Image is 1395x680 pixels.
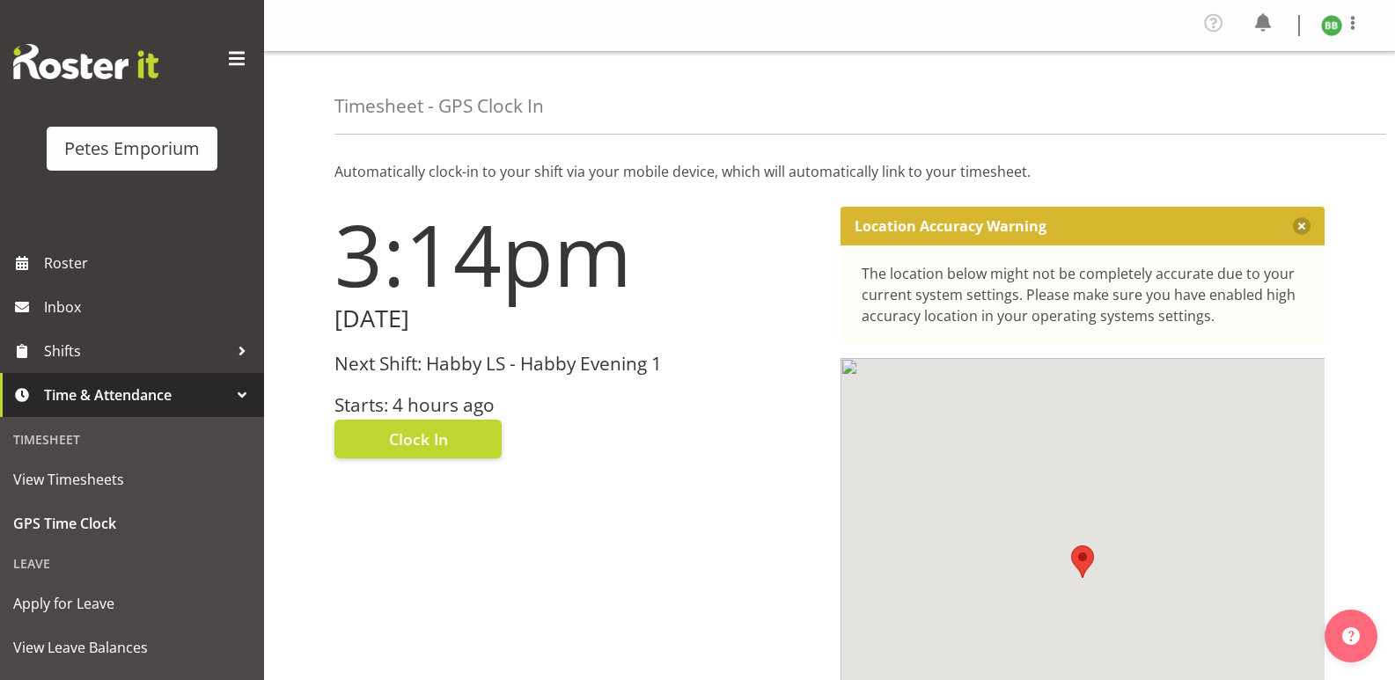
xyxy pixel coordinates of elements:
[13,44,158,79] img: Rosterit website logo
[4,545,260,581] div: Leave
[64,135,200,162] div: Petes Emporium
[4,581,260,625] a: Apply for Leave
[389,428,448,450] span: Clock In
[334,161,1325,182] p: Automatically clock-in to your shift via your mobile device, which will automatically link to you...
[1342,627,1360,645] img: help-xxl-2.png
[13,510,251,537] span: GPS Time Clock
[4,421,260,457] div: Timesheet
[1293,217,1311,235] button: Close message
[13,590,251,617] span: Apply for Leave
[855,217,1046,235] p: Location Accuracy Warning
[334,354,819,374] h3: Next Shift: Habby LS - Habby Evening 1
[334,395,819,415] h3: Starts: 4 hours ago
[13,634,251,661] span: View Leave Balances
[862,263,1304,326] div: The location below might not be completely accurate due to your current system settings. Please m...
[13,466,251,493] span: View Timesheets
[4,501,260,545] a: GPS Time Clock
[334,207,819,302] h1: 3:14pm
[1321,15,1342,36] img: beena-bist9974.jpg
[44,338,229,364] span: Shifts
[4,625,260,669] a: View Leave Balances
[334,420,502,458] button: Clock In
[44,294,255,320] span: Inbox
[4,457,260,501] a: View Timesheets
[44,250,255,276] span: Roster
[334,305,819,333] h2: [DATE]
[334,96,544,116] h4: Timesheet - GPS Clock In
[44,382,229,408] span: Time & Attendance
